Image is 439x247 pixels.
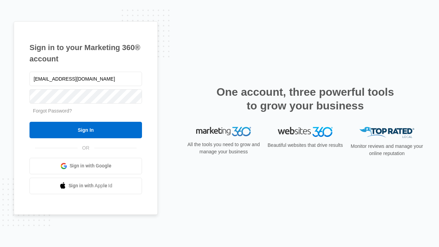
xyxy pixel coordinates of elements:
[29,122,142,138] input: Sign In
[33,108,72,114] a: Forgot Password?
[359,127,414,138] img: Top Rated Local
[78,144,94,152] span: OR
[70,162,111,169] span: Sign in with Google
[278,127,333,137] img: Websites 360
[267,142,344,149] p: Beautiful websites that drive results
[29,42,142,64] h1: Sign in to your Marketing 360® account
[29,158,142,174] a: Sign in with Google
[29,72,142,86] input: Email
[185,141,262,155] p: All the tools you need to grow and manage your business
[69,182,112,189] span: Sign in with Apple Id
[196,127,251,137] img: Marketing 360
[348,143,425,157] p: Monitor reviews and manage your online reputation
[214,85,396,113] h2: One account, three powerful tools to grow your business
[29,178,142,194] a: Sign in with Apple Id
